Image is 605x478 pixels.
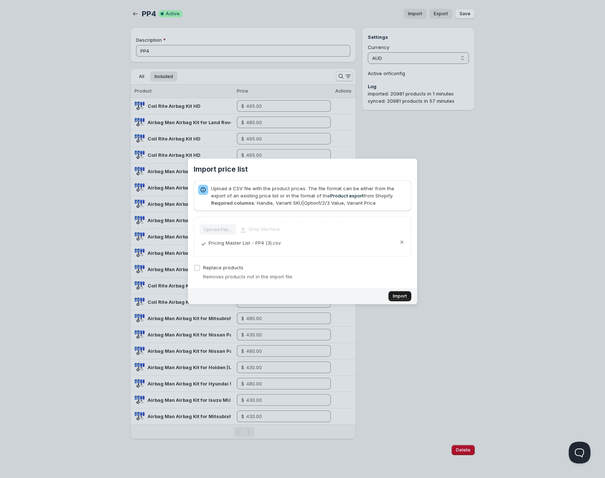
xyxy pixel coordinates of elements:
vaadin-dialog-overlay: Import price list [6,6,599,472]
span: Import [393,293,407,299]
b: Required columns [211,200,254,206]
button: Import [388,291,411,301]
span: Replace products [203,265,243,270]
div: Upload a CSV file with the product prices. The file format can be either from the export of an ex... [211,185,407,207]
span: Removes products not in the import file [203,274,292,279]
span: Drop file here [249,226,280,232]
a: Product export [330,193,363,199]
